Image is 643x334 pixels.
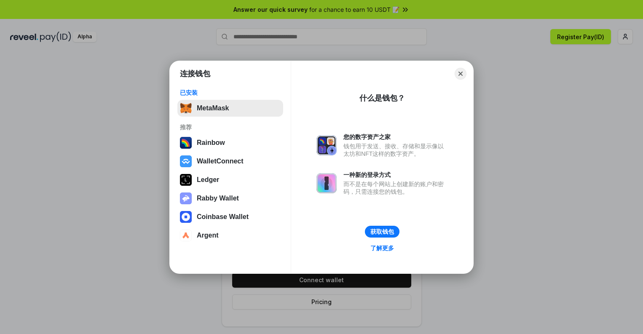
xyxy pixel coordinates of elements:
img: svg+xml,%3Csvg%20xmlns%3D%22http%3A%2F%2Fwww.w3.org%2F2000%2Fsvg%22%20width%3D%2228%22%20height%3... [180,174,192,186]
img: svg+xml,%3Csvg%20width%3D%2228%22%20height%3D%2228%22%20viewBox%3D%220%200%2028%2028%22%20fill%3D... [180,155,192,167]
div: 推荐 [180,123,281,131]
button: MetaMask [177,100,283,117]
div: 钱包用于发送、接收、存储和显示像以太坊和NFT这样的数字资产。 [343,142,448,158]
div: Ledger [197,176,219,184]
div: 获取钱包 [370,228,394,235]
h1: 连接钱包 [180,69,210,79]
img: svg+xml,%3Csvg%20width%3D%22120%22%20height%3D%22120%22%20viewBox%3D%220%200%20120%20120%22%20fil... [180,137,192,149]
button: Close [455,68,466,80]
div: WalletConnect [197,158,244,165]
div: 什么是钱包？ [359,93,405,103]
img: svg+xml,%3Csvg%20width%3D%2228%22%20height%3D%2228%22%20viewBox%3D%220%200%2028%2028%22%20fill%3D... [180,230,192,241]
div: 一种新的登录方式 [343,171,448,179]
button: Rabby Wallet [177,190,283,207]
button: Argent [177,227,283,244]
a: 了解更多 [365,243,399,254]
button: Coinbase Wallet [177,208,283,225]
div: 您的数字资产之家 [343,133,448,141]
button: 获取钱包 [365,226,399,238]
div: 已安装 [180,89,281,96]
img: svg+xml,%3Csvg%20xmlns%3D%22http%3A%2F%2Fwww.w3.org%2F2000%2Fsvg%22%20fill%3D%22none%22%20viewBox... [316,135,337,155]
img: svg+xml,%3Csvg%20width%3D%2228%22%20height%3D%2228%22%20viewBox%3D%220%200%2028%2028%22%20fill%3D... [180,211,192,223]
div: Coinbase Wallet [197,213,249,221]
div: Rabby Wallet [197,195,239,202]
button: Ledger [177,171,283,188]
div: 了解更多 [370,244,394,252]
div: MetaMask [197,104,229,112]
button: Rainbow [177,134,283,151]
div: Rainbow [197,139,225,147]
img: svg+xml,%3Csvg%20xmlns%3D%22http%3A%2F%2Fwww.w3.org%2F2000%2Fsvg%22%20fill%3D%22none%22%20viewBox... [180,192,192,204]
img: svg+xml,%3Csvg%20fill%3D%22none%22%20height%3D%2233%22%20viewBox%3D%220%200%2035%2033%22%20width%... [180,102,192,114]
button: WalletConnect [177,153,283,170]
div: Argent [197,232,219,239]
div: 而不是在每个网站上创建新的账户和密码，只需连接您的钱包。 [343,180,448,195]
img: svg+xml,%3Csvg%20xmlns%3D%22http%3A%2F%2Fwww.w3.org%2F2000%2Fsvg%22%20fill%3D%22none%22%20viewBox... [316,173,337,193]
